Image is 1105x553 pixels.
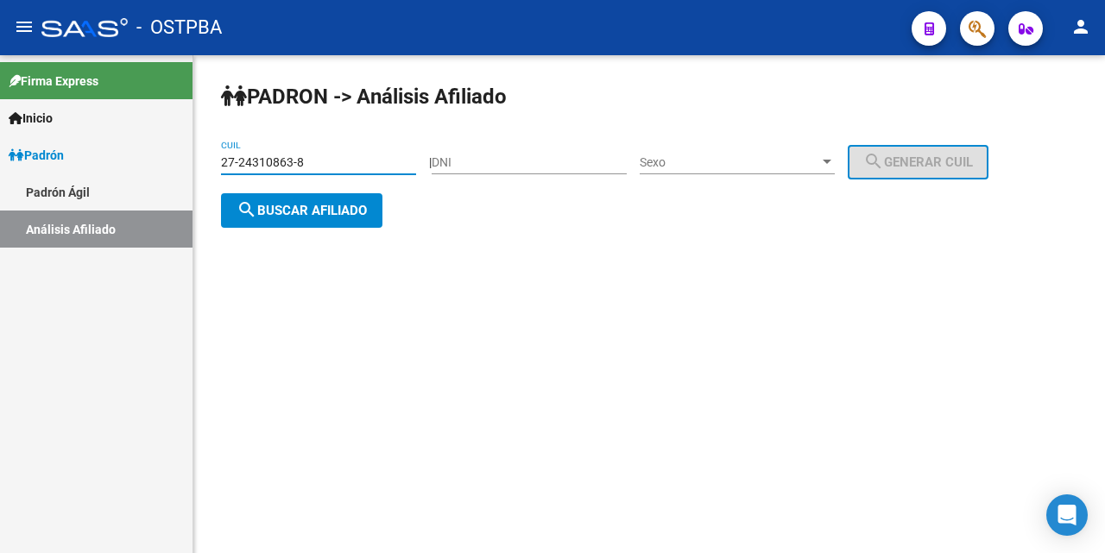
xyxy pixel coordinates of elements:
[237,199,257,220] mat-icon: search
[863,151,884,172] mat-icon: search
[221,193,382,228] button: Buscar afiliado
[221,85,507,109] strong: PADRON -> Análisis Afiliado
[9,109,53,128] span: Inicio
[640,155,819,170] span: Sexo
[1070,16,1091,37] mat-icon: person
[9,72,98,91] span: Firma Express
[14,16,35,37] mat-icon: menu
[136,9,222,47] span: - OSTPBA
[237,203,367,218] span: Buscar afiliado
[429,155,1001,169] div: |
[1046,494,1088,536] div: Open Intercom Messenger
[9,146,64,165] span: Padrón
[863,154,973,170] span: Generar CUIL
[848,145,988,179] button: Generar CUIL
